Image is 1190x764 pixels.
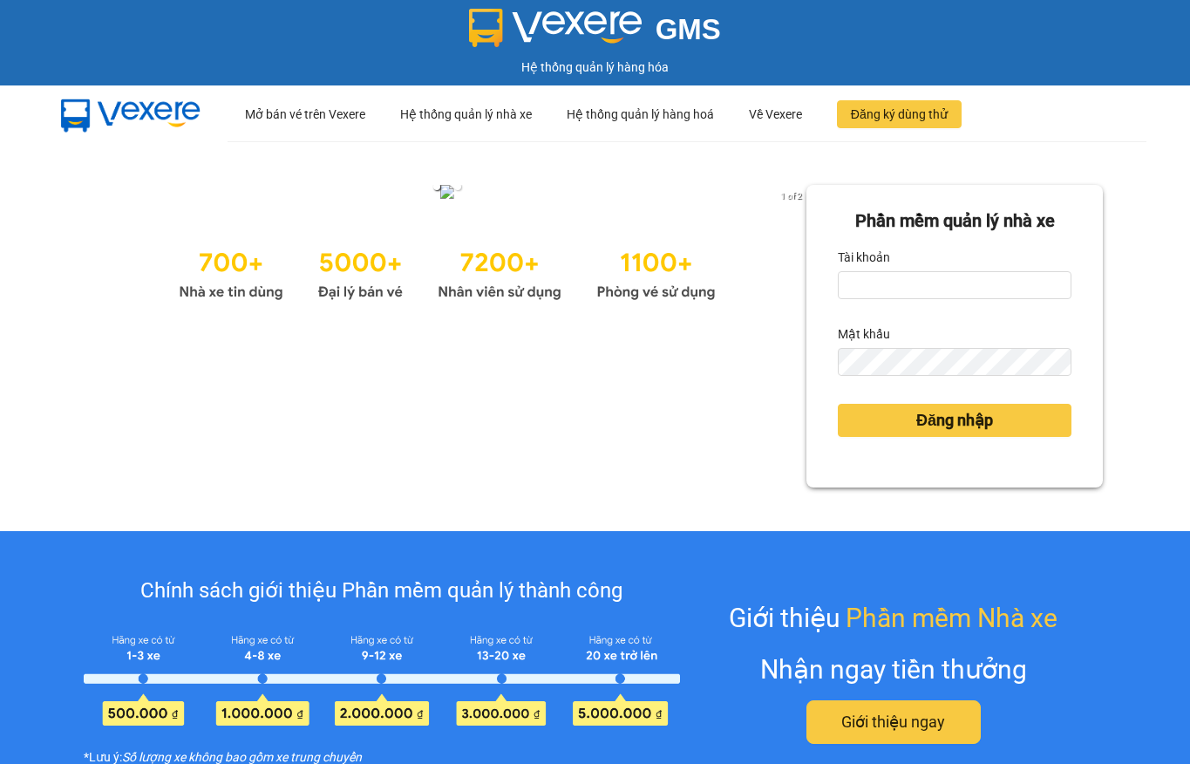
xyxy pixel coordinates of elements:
[838,348,1071,376] input: Mật khẩu
[749,86,802,142] div: Về Vexere
[84,630,681,726] img: policy-intruduce-detail.png
[454,183,461,190] li: slide item 2
[838,243,890,271] label: Tài khoản
[837,100,962,128] button: Đăng ký dùng thử
[400,86,532,142] div: Hệ thống quản lý nhà xe
[469,26,721,40] a: GMS
[567,86,714,142] div: Hệ thống quản lý hàng hoá
[179,239,716,305] img: Statistics.png
[656,13,721,45] span: GMS
[782,185,806,204] button: next slide / item
[851,105,948,124] span: Đăng ký dùng thử
[846,597,1057,638] span: Phần mềm Nhà xe
[245,86,365,142] div: Mở bán vé trên Vexere
[469,9,642,47] img: logo 2
[729,597,1057,638] div: Giới thiệu
[4,58,1186,77] div: Hệ thống quản lý hàng hóa
[44,85,218,143] img: mbUUG5Q.png
[838,404,1071,437] button: Đăng nhập
[760,649,1027,690] div: Nhận ngay tiền thưởng
[838,271,1071,299] input: Tài khoản
[916,408,993,433] span: Đăng nhập
[838,208,1071,235] div: Phần mềm quản lý nhà xe
[84,575,681,608] div: Chính sách giới thiệu Phần mềm quản lý thành công
[806,700,981,744] button: Giới thiệu ngay
[87,185,112,204] button: previous slide / item
[776,185,806,208] p: 1 of 2
[433,183,440,190] li: slide item 1
[841,710,945,734] span: Giới thiệu ngay
[838,320,890,348] label: Mật khẩu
